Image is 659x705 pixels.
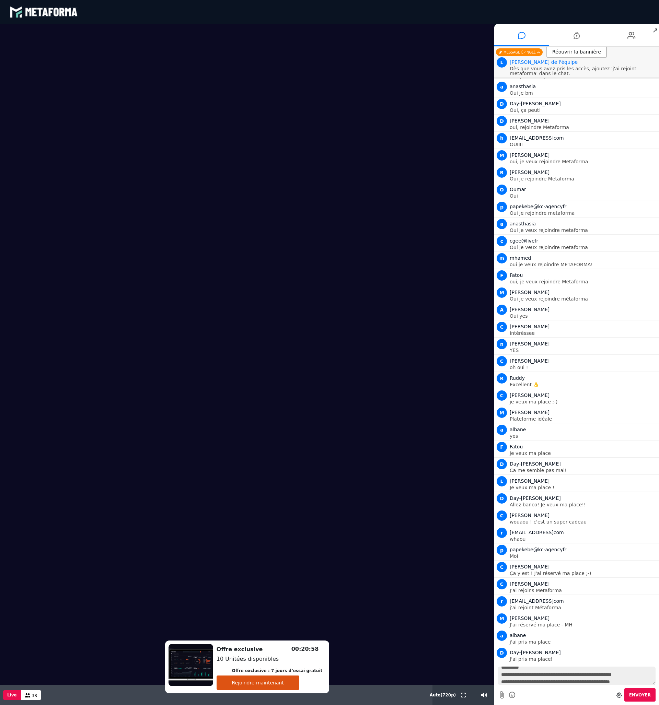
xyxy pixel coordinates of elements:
span: ↗ [651,24,659,36]
p: Moi [510,554,657,559]
span: [PERSON_NAME] [510,513,550,518]
span: C [497,356,507,366]
span: a [497,631,507,641]
button: Live [3,690,21,700]
span: C [497,510,507,521]
span: [PERSON_NAME] [510,169,550,175]
p: Oui je rejoindre Metaforma [510,176,657,181]
p: Dès que vous avez pris les accès, ajoutez 'j'ai rejoint metaforma' dans le chat. [510,66,657,76]
p: J'ai pris ma place! [510,657,657,661]
p: je veux ma place ;-) [510,399,657,404]
span: n [497,339,507,349]
p: je veux ma place [510,451,657,456]
span: p [497,202,507,212]
span: [EMAIL_ADDRESS]com [510,135,564,141]
span: L [497,57,507,68]
p: OUIIII [510,142,657,147]
span: D [497,493,507,504]
span: [PERSON_NAME] [510,358,550,364]
span: [PERSON_NAME] [510,478,550,484]
span: r [497,528,507,538]
span: [PERSON_NAME] [510,290,550,295]
span: Day-[PERSON_NAME] [510,461,561,467]
span: M [497,613,507,624]
p: oui, je veux rejoindre Metaforma [510,73,657,78]
button: Auto(720p) [428,685,457,705]
span: C [497,562,507,572]
p: oh oui ! [510,365,657,370]
p: Intérêssee [510,331,657,336]
span: [PERSON_NAME] [510,307,550,312]
span: [PERSON_NAME] [510,324,550,329]
p: J'ai rejoins Metaforma [510,588,657,593]
span: F [497,270,507,281]
span: a [497,82,507,92]
p: Oui je veux rejoindre métaforma [510,296,657,301]
span: F [497,442,507,452]
span: h [497,133,507,143]
span: [PERSON_NAME] [510,341,550,346]
span: Envoyer [629,693,651,697]
span: [PERSON_NAME] [510,581,550,587]
p: oui, je veux rejoindre Metaforma [510,279,657,284]
p: Plateforme idéale [510,416,657,421]
span: [PERSON_NAME] [510,152,550,158]
p: Oui yes [510,314,657,318]
span: Animateur [510,59,578,65]
span: D [497,116,507,126]
p: oui, je veux rejoindre Metaforma [510,159,657,164]
span: Ruddy [510,375,525,381]
span: C [497,322,507,332]
img: 1739179564043-A1P6JPNQHWVVYF2vtlsBksFrceJM3QJX.png [169,644,213,686]
span: D [497,99,507,109]
p: J'ai réservé ma place - MH [510,622,657,627]
span: papekebe@kc-agencyfr [510,547,566,552]
p: j'ai rejoint Métaforma [510,605,657,610]
span: [PERSON_NAME] [510,615,550,621]
span: [EMAIL_ADDRESS]com [510,530,564,535]
span: D [497,459,507,469]
span: a [497,425,507,435]
span: M [497,150,507,161]
p: YES [510,348,657,353]
p: oui je veux rejoindre METAFORMA! [510,262,657,267]
span: [PERSON_NAME] [510,118,550,124]
p: Oui [510,193,657,198]
button: Rejoindre maintenant [217,675,299,690]
span: [PERSON_NAME] [510,410,550,415]
p: Je veux ma place ! [510,485,657,490]
span: c [497,236,507,246]
span: Auto ( 720 p) [430,693,456,697]
span: C [497,390,507,401]
span: L [497,476,507,486]
div: Réouvrir la bannière [546,47,607,58]
span: anasthasia [510,221,536,226]
span: M [497,287,507,298]
p: Oui, ça peut! [510,108,657,113]
span: 10 Unitées disponibles [217,656,279,662]
span: [PERSON_NAME] [510,564,550,569]
button: Envoyer [624,688,656,702]
span: albane [510,427,526,432]
h2: Offre exclusive [217,645,323,654]
p: Excellent 👌 [510,382,657,387]
p: whaou [510,537,657,541]
span: R [497,373,507,384]
span: Day-[PERSON_NAME] [510,495,561,501]
p: wouaou ! c'est un super cadeau [510,519,657,524]
span: C [497,579,507,589]
span: M [497,408,507,418]
span: [EMAIL_ADDRESS]com [510,598,564,604]
span: albane [510,633,526,638]
p: oui, rejoindre Metaforma [510,125,657,130]
span: anasthasia [510,84,536,89]
span: cgee@livefr [510,238,538,244]
span: A [497,305,507,315]
span: 38 [32,693,37,698]
span: Day-[PERSON_NAME] [510,101,561,106]
p: j'ai pris ma place [510,639,657,644]
span: Fatou [510,444,523,449]
p: Oui je veux rejoindre metaforma [510,245,657,250]
span: r [497,596,507,607]
span: [PERSON_NAME] [510,392,550,398]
